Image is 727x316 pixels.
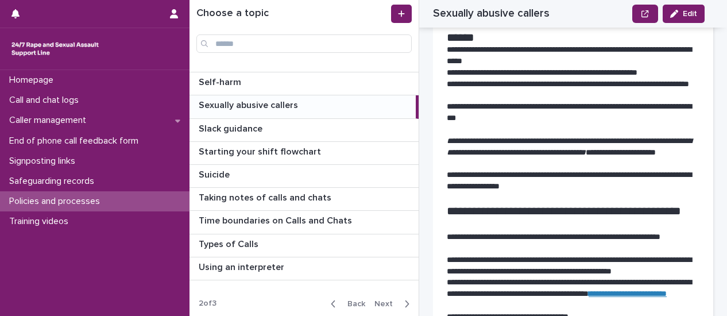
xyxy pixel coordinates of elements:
[190,95,419,118] a: Sexually abusive callersSexually abusive callers
[190,211,419,234] a: Time boundaries on Calls and ChatsTime boundaries on Calls and Chats
[199,237,261,250] p: Types of Calls
[190,257,419,280] a: Using an interpreterUsing an interpreter
[199,260,287,273] p: Using an interpreter
[370,299,419,309] button: Next
[663,5,705,23] button: Edit
[190,234,419,257] a: Types of CallsTypes of Calls
[5,75,63,86] p: Homepage
[196,34,412,53] input: Search
[341,300,365,308] span: Back
[5,216,78,227] p: Training videos
[190,72,419,95] a: Self-harmSelf-harm
[433,7,550,20] h2: Sexually abusive callers
[5,156,84,167] p: Signposting links
[683,10,697,18] span: Edit
[5,136,148,147] p: End of phone call feedback form
[190,165,419,188] a: SuicideSuicide
[199,144,323,157] p: Starting your shift flowchart
[5,95,88,106] p: Call and chat logs
[199,167,232,180] p: Suicide
[322,299,370,309] button: Back
[199,190,334,203] p: Taking notes of calls and chats
[374,300,400,308] span: Next
[196,7,389,20] h1: Choose a topic
[190,188,419,211] a: Taking notes of calls and chatsTaking notes of calls and chats
[199,98,300,111] p: Sexually abusive callers
[5,115,95,126] p: Caller management
[5,196,109,207] p: Policies and processes
[9,37,101,60] img: rhQMoQhaT3yELyF149Cw
[5,176,103,187] p: Safeguarding records
[190,142,419,165] a: Starting your shift flowchartStarting your shift flowchart
[199,213,354,226] p: Time boundaries on Calls and Chats
[190,119,419,142] a: Slack guidanceSlack guidance
[199,121,265,134] p: Slack guidance
[199,75,243,88] p: Self-harm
